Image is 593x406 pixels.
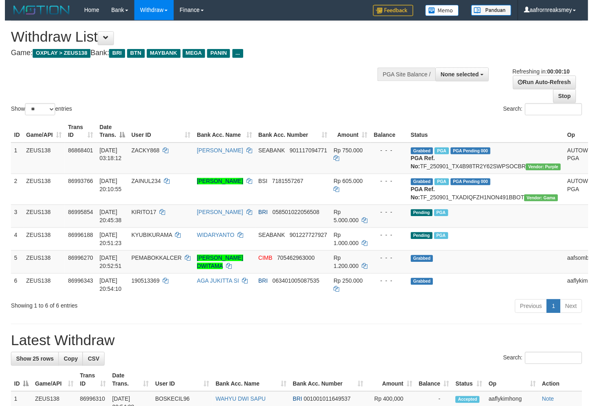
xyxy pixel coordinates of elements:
span: Refreshing in: [516,69,574,76]
img: Feedback.jpg [374,5,415,16]
td: ZEUS138 [18,254,61,278]
span: CIMB [258,259,272,265]
div: - - - [375,258,406,266]
a: [PERSON_NAME] DWITAMA [195,259,242,274]
span: Grabbed [413,150,436,157]
span: 86995854 [64,212,90,219]
div: - - - [375,212,406,220]
h4: Game: Bank: [6,50,387,58]
span: Show 25 rows [11,361,49,368]
span: [DATE] 03:18:12 [96,149,119,164]
th: Bank Acc. Name: activate to sort column ascending [211,375,289,398]
span: 86996343 [64,282,90,289]
span: PANIN [206,50,229,59]
td: ZEUS138 [18,278,61,301]
th: Game/API: activate to sort column ascending [27,375,73,398]
span: ... [231,50,242,59]
th: ID: activate to sort column descending [6,375,27,398]
span: Copy 901117094771 to clipboard [289,149,327,156]
span: Grabbed [413,259,436,266]
a: [PERSON_NAME] [195,212,242,219]
th: Op: activate to sort column ascending [489,375,543,398]
span: Copy [60,361,74,368]
th: Date Trans.: activate to sort column descending [93,122,125,145]
span: Rp 1.200.000 [334,259,360,274]
th: ID [6,122,18,145]
th: Action [543,375,587,398]
div: Showing 1 to 6 of 6 entries [6,303,241,315]
span: KYUBIKURAMA [129,236,170,242]
label: Search: [507,105,587,117]
a: CSV [79,358,101,372]
a: [PERSON_NAME] [195,149,242,156]
h1: Withdraw List [6,29,387,46]
div: - - - [375,235,406,243]
span: Grabbed [413,283,436,290]
span: BSI [258,181,267,187]
button: None selected [438,69,492,83]
input: Search: [529,358,587,370]
span: SEABANK [258,149,285,156]
span: Copy 705462963000 to clipboard [277,259,315,265]
th: Balance [372,122,410,145]
span: 86996270 [64,259,90,265]
a: [PERSON_NAME] [195,181,242,187]
span: Copy 063401005087535 to clipboard [272,282,320,289]
span: MAYBANK [144,50,179,59]
div: - - - [375,180,406,188]
span: [DATE] 20:51:23 [96,236,119,250]
a: Copy [54,358,79,372]
span: Vendor URL: https://trx4.1velocity.biz [530,166,565,173]
span: ZAINUL234 [129,181,159,187]
span: 86993766 [64,181,90,187]
th: User ID: activate to sort column ascending [150,375,211,398]
b: PGA Ref. No: [413,189,437,204]
th: Trans ID: activate to sort column ascending [61,122,93,145]
span: KIRITO17 [129,212,154,219]
th: Bank Acc. Number: activate to sort column ascending [255,122,331,145]
span: OXPLAY > ZEUS138 [28,50,87,59]
th: Amount: activate to sort column ascending [331,122,372,145]
label: Search: [507,358,587,370]
th: Status [410,122,569,145]
span: Rp 250.000 [334,282,364,289]
td: ZEUS138 [18,145,61,177]
a: Previous [519,304,551,318]
span: Marked by aafsreyleap [437,181,451,188]
span: Copy 058501022056508 to clipboard [272,212,320,219]
th: Date Trans.: activate to sort column ascending [106,375,150,398]
th: User ID: activate to sort column ascending [125,122,192,145]
img: MOTION_logo.png [6,4,68,16]
span: [DATE] 20:54:10 [96,282,119,297]
a: Next [564,304,587,318]
span: ZACKY868 [129,149,157,156]
div: PGA Site Balance / [379,69,438,83]
th: Amount: activate to sort column ascending [368,375,418,398]
span: PEMABOKKALCER [129,259,180,265]
td: TF_250901_TX4B98TR2Y62SWPSOCBR [410,145,569,177]
div: - - - [375,149,406,157]
td: ZEUS138 [18,208,61,231]
span: 190513369 [129,282,157,289]
b: PGA Ref. No: [413,158,437,172]
div: - - - [375,281,406,290]
span: [DATE] 20:52:51 [96,259,119,274]
a: Show 25 rows [6,358,55,372]
td: 1 [6,145,18,177]
a: Stop [557,91,581,105]
img: panduan.png [474,5,515,16]
span: [DATE] 20:10:55 [96,181,119,196]
span: Rp 1.000.000 [334,236,360,250]
span: PGA Pending [453,181,494,188]
strong: 00:00:10 [551,69,574,76]
td: 5 [6,254,18,278]
th: Balance: activate to sort column ascending [418,375,455,398]
span: PGA Pending [453,150,494,157]
th: Status: activate to sort column ascending [455,375,488,398]
span: Pending [413,236,435,243]
span: BRI [106,50,122,59]
span: BRI [258,282,267,289]
td: 4 [6,231,18,254]
span: [DATE] 20:45:38 [96,212,119,227]
span: Rp 750.000 [334,149,364,156]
